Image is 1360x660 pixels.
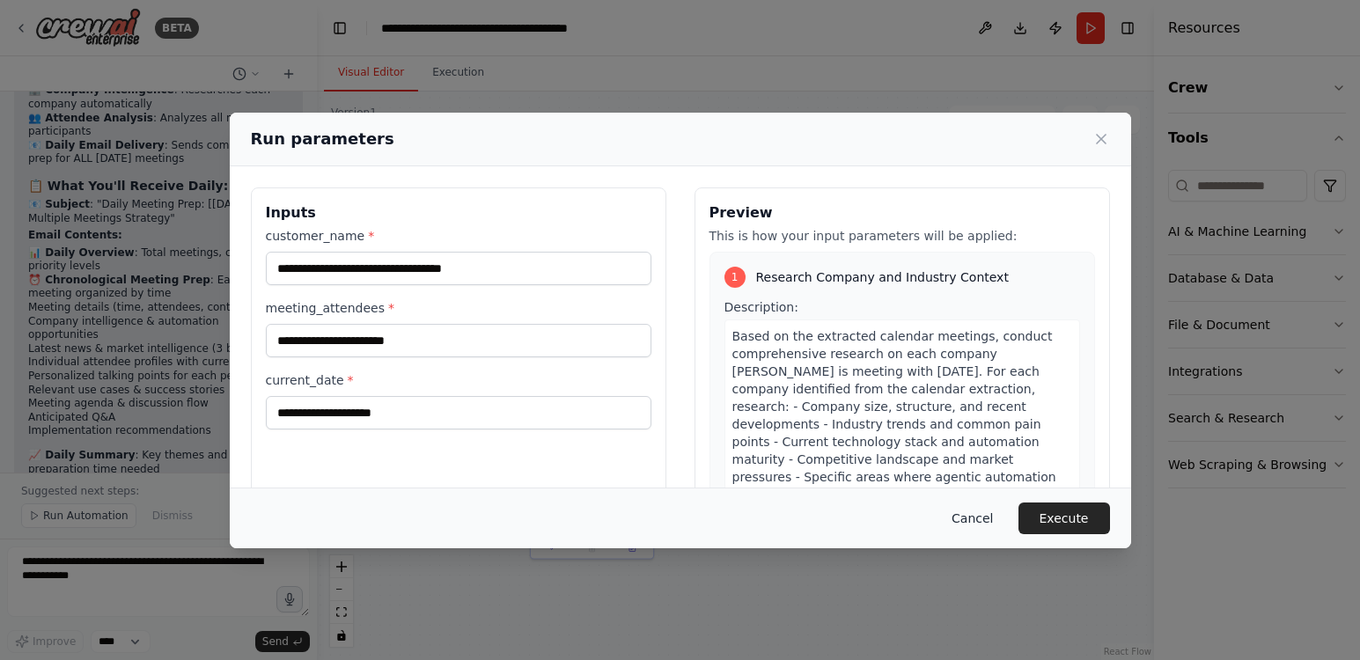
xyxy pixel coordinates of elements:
div: 1 [724,267,746,288]
button: Cancel [937,502,1007,534]
span: Description: [724,300,798,314]
h2: Run parameters [251,127,394,151]
button: Execute [1018,502,1110,534]
p: This is how your input parameters will be applied: [709,227,1095,245]
label: customer_name [266,227,651,245]
h3: Inputs [266,202,651,224]
span: Based on the extracted calendar meetings, conduct comprehensive research on each company [PERSON_... [732,329,1065,572]
label: meeting_attendees [266,299,651,317]
h3: Preview [709,202,1095,224]
label: current_date [266,371,651,389]
span: Research Company and Industry Context [756,268,1009,286]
